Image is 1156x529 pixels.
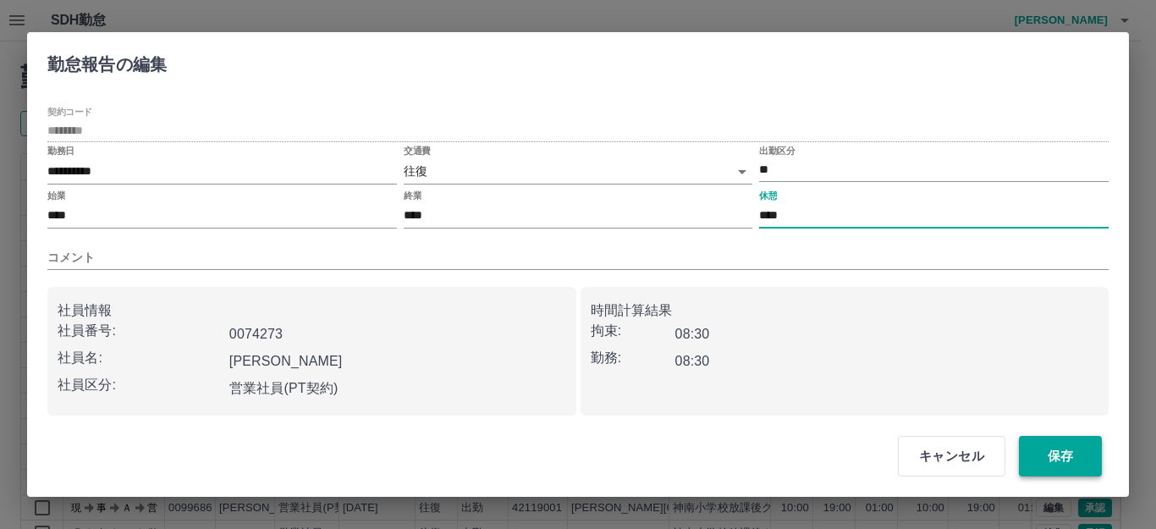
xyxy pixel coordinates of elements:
p: 社員名: [58,348,223,368]
b: 0074273 [229,327,283,341]
p: 勤務: [591,348,675,368]
b: 営業社員(PT契約) [229,381,339,395]
b: 08:30 [675,354,710,368]
p: 時間計算結果 [591,300,1099,321]
p: 拘束: [591,321,675,341]
label: 始業 [47,189,65,201]
label: 勤務日 [47,145,74,157]
b: 08:30 [675,327,710,341]
label: 契約コード [47,106,92,118]
h2: 勤怠報告の編集 [27,32,187,90]
div: 往復 [404,159,753,184]
p: 社員番号: [58,321,223,341]
label: 休憩 [759,189,777,201]
label: 交通費 [404,145,431,157]
button: 保存 [1019,436,1102,477]
label: 終業 [404,189,421,201]
button: キャンセル [898,436,1005,477]
label: 出勤区分 [759,145,795,157]
p: 社員区分: [58,375,223,395]
p: 社員情報 [58,300,566,321]
b: [PERSON_NAME] [229,354,343,368]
